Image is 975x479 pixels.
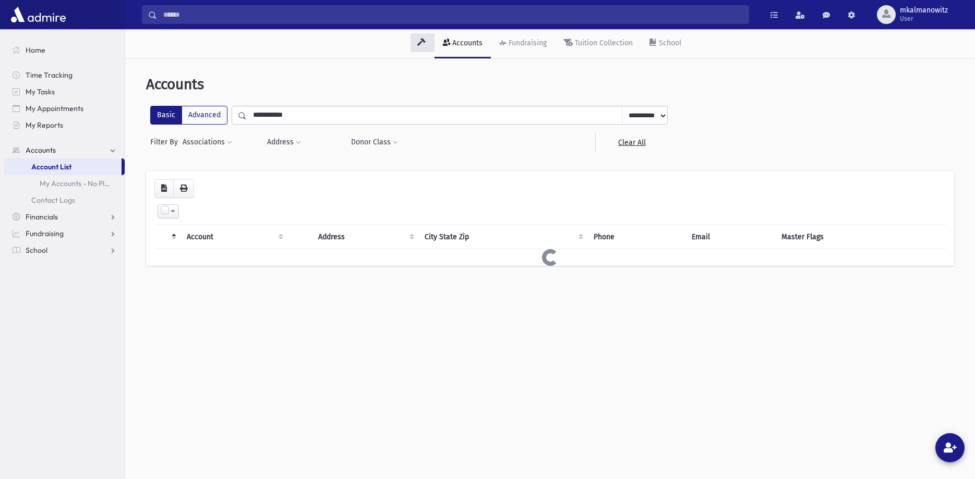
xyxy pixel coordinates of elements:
[4,192,125,208] a: Contact Logs
[26,45,45,55] span: Home
[146,76,204,93] span: Accounts
[657,39,681,47] div: School
[555,29,641,58] a: Tuition Collection
[491,29,555,58] a: Fundraising
[8,4,68,25] img: AdmirePro
[450,39,483,47] div: Accounts
[4,175,125,192] a: My Accounts - No Pledge Last 6 Months
[641,29,690,58] a: School
[900,15,948,23] span: User
[4,42,125,58] a: Home
[4,83,125,100] a: My Tasks
[4,142,125,158] a: Accounts
[150,137,182,148] span: Filter By
[31,195,75,205] span: Contact Logs
[418,225,588,249] th: City State Zip : activate to sort column ascending
[4,242,125,259] a: School
[26,70,73,80] span: Time Tracking
[507,39,547,47] div: Fundraising
[4,67,125,83] a: Time Tracking
[312,225,418,249] th: Address : activate to sort column ascending
[4,158,122,175] a: Account List
[154,179,174,198] button: CSV
[435,29,491,58] a: Accounts
[900,6,948,15] span: mkalmanowitz
[173,179,194,198] button: Print
[180,225,287,249] th: Account: activate to sort column ascending
[26,120,63,130] span: My Reports
[775,225,946,249] th: Master Flags : activate to sort column ascending
[26,245,47,255] span: School
[26,212,58,222] span: Financials
[26,145,56,155] span: Accounts
[595,133,668,152] a: Clear All
[182,133,233,152] button: Associations
[4,100,125,117] a: My Appointments
[157,5,749,24] input: Search
[287,225,312,249] th: : activate to sort column ascending
[150,106,182,125] label: Basic
[4,117,125,133] a: My Reports
[182,106,227,125] label: Advanced
[26,229,64,238] span: Fundraising
[26,104,83,113] span: My Appointments
[587,225,685,249] th: Phone : activate to sort column ascending
[351,133,399,152] button: Donor Class
[685,225,775,249] th: Email : activate to sort column ascending
[573,39,633,47] div: Tuition Collection
[4,208,125,225] a: Financials
[150,106,227,125] div: FilterModes
[154,225,180,249] th: : activate to sort column descending
[267,133,302,152] button: Address
[4,225,125,242] a: Fundraising
[26,87,55,96] span: My Tasks
[31,162,71,171] span: Account List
